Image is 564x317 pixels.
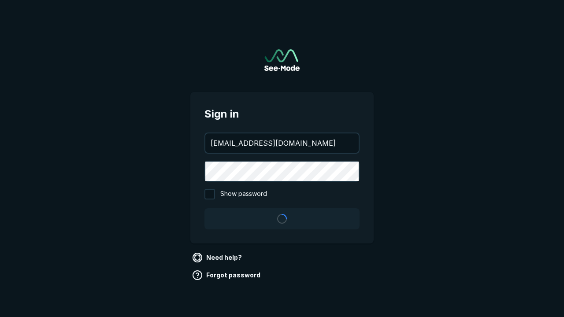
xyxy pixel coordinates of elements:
img: See-Mode Logo [264,49,300,71]
span: Show password [220,189,267,199]
input: your@email.com [205,133,359,153]
a: Forgot password [190,268,264,282]
a: Go to sign in [264,49,300,71]
span: Sign in [204,106,360,122]
a: Need help? [190,251,245,265]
